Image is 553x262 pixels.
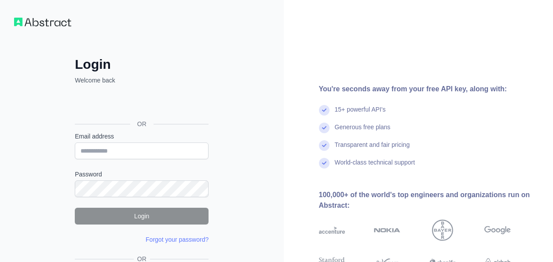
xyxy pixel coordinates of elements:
[319,140,330,151] img: check mark
[75,132,209,141] label: Email address
[432,220,453,241] img: bayer
[146,236,209,243] a: Forgot your password?
[130,120,154,128] span: OR
[14,18,71,26] img: Workflow
[335,105,386,123] div: 15+ powerful API's
[70,94,211,114] iframe: Sign in with Google Button
[319,105,330,116] img: check mark
[75,76,209,85] p: Welcome back
[75,170,209,179] label: Password
[319,220,345,241] img: accenture
[335,123,391,140] div: Generous free plans
[75,208,209,225] button: Login
[319,190,539,211] div: 100,000+ of the world's top engineers and organizations run on Abstract:
[335,140,410,158] div: Transparent and fair pricing
[319,158,330,168] img: check mark
[374,220,400,241] img: nokia
[335,158,415,176] div: World-class technical support
[75,56,209,72] h2: Login
[319,123,330,133] img: check mark
[484,220,511,241] img: google
[319,84,539,94] div: You're seconds away from your free API key, along with:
